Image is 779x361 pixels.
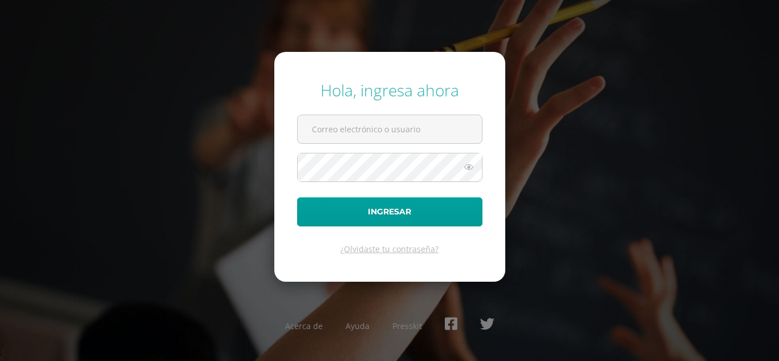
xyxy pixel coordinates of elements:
[346,321,370,331] a: Ayuda
[285,321,323,331] a: Acerca de
[298,115,482,143] input: Correo electrónico o usuario
[340,244,439,254] a: ¿Olvidaste tu contraseña?
[297,79,482,101] div: Hola, ingresa ahora
[297,197,482,226] button: Ingresar
[392,321,422,331] a: Presskit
